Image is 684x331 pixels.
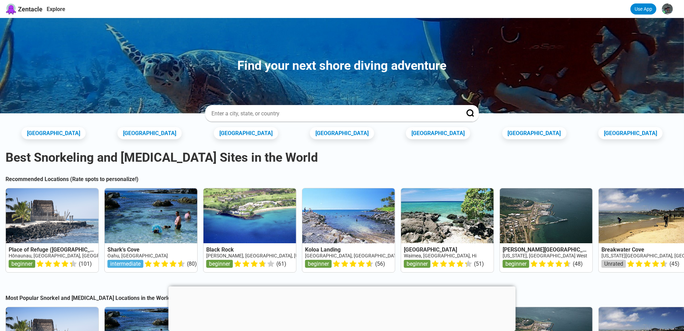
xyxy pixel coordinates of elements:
[310,127,374,139] a: [GEOGRAPHIC_DATA]
[662,3,673,15] img: Luis Clement
[6,295,678,301] h2: Most Popular Snorkel and [MEDICAL_DATA] Locations in the World
[6,150,678,165] h1: Best Snorkeling and [MEDICAL_DATA] Sites in the World
[117,127,182,139] a: [GEOGRAPHIC_DATA]
[659,1,678,17] button: Luis Clement
[47,6,65,12] a: Explore
[211,110,457,117] input: Enter a city, state, or country
[598,127,663,139] a: [GEOGRAPHIC_DATA]
[502,127,567,139] a: [GEOGRAPHIC_DATA]
[406,127,470,139] a: [GEOGRAPHIC_DATA]
[6,3,42,15] a: Zentacle logoZentacle
[630,3,656,15] a: Use App
[214,127,278,139] a: [GEOGRAPHIC_DATA]
[6,3,17,15] img: Zentacle logo
[6,176,678,182] div: Recommended Locations (Rate spots to personalize!)
[21,127,86,139] a: [GEOGRAPHIC_DATA]
[169,286,516,329] iframe: Advertisement
[18,6,42,13] span: Zentacle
